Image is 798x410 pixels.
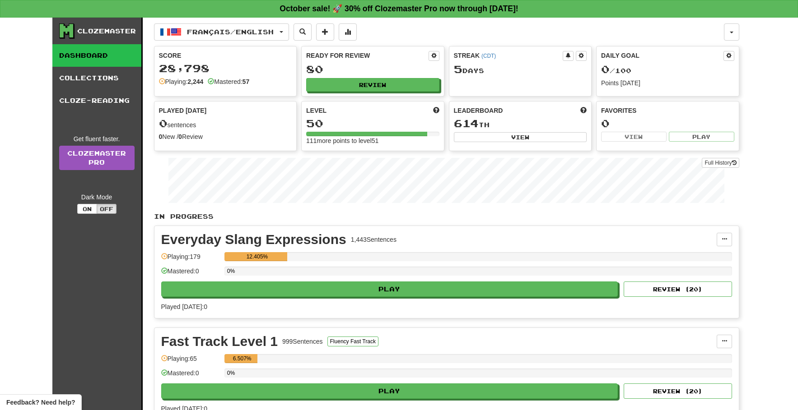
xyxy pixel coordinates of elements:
[52,89,141,112] a: Cloze-Reading
[306,106,327,115] span: Level
[481,53,496,59] a: (CDT)
[159,77,204,86] div: Playing:
[282,337,323,346] div: 999 Sentences
[178,133,182,140] strong: 0
[601,132,667,142] button: View
[243,78,250,85] strong: 57
[77,204,97,214] button: On
[624,383,732,399] button: Review (20)
[294,23,312,41] button: Search sentences
[161,252,220,267] div: Playing: 179
[97,204,117,214] button: Off
[154,23,289,41] button: Français/English
[227,252,287,261] div: 12.405%
[351,235,397,244] div: 1,443 Sentences
[161,335,278,348] div: Fast Track Level 1
[306,78,439,92] button: Review
[702,158,739,168] button: Full History
[52,44,141,67] a: Dashboard
[159,63,292,74] div: 28,798
[59,193,135,202] div: Dark Mode
[580,106,587,115] span: This week in points, UTC
[159,133,163,140] strong: 0
[601,78,734,88] div: Points [DATE]
[306,51,429,60] div: Ready for Review
[601,63,610,75] span: 0
[280,4,518,13] strong: October sale! 🚀 30% off Clozemaster Pro now through [DATE]!
[161,281,618,297] button: Play
[316,23,334,41] button: Add sentence to collection
[601,118,734,129] div: 0
[601,67,631,74] span: / 100
[339,23,357,41] button: More stats
[306,64,439,75] div: 80
[624,281,732,297] button: Review (20)
[454,51,563,60] div: Streak
[433,106,439,115] span: Score more points to level up
[59,146,135,170] a: ClozemasterPro
[208,77,249,86] div: Mastered:
[187,28,274,36] span: Français / English
[454,64,587,75] div: Day s
[6,398,75,407] span: Open feedback widget
[601,106,734,115] div: Favorites
[159,117,168,129] span: 0
[161,303,207,310] span: Played [DATE]: 0
[454,117,479,129] span: 614
[77,27,136,36] div: Clozemaster
[306,136,439,145] div: 111 more points to level 51
[159,118,292,129] div: sentences
[154,212,739,221] p: In Progress
[454,106,503,115] span: Leaderboard
[159,132,292,141] div: New / Review
[601,51,723,61] div: Daily Goal
[161,369,220,383] div: Mastered: 0
[161,354,220,369] div: Playing: 65
[159,51,292,60] div: Score
[59,134,135,143] div: Get fluent faster.
[52,67,141,89] a: Collections
[161,267,220,281] div: Mastered: 0
[161,233,346,246] div: Everyday Slang Expressions
[454,132,587,142] button: View
[161,383,618,399] button: Play
[454,63,462,75] span: 5
[454,118,587,129] div: th
[669,132,734,142] button: Play
[306,118,439,129] div: 50
[327,336,378,346] button: Fluency Fast Track
[187,78,203,85] strong: 2,244
[159,106,207,115] span: Played [DATE]
[227,354,257,363] div: 6.507%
